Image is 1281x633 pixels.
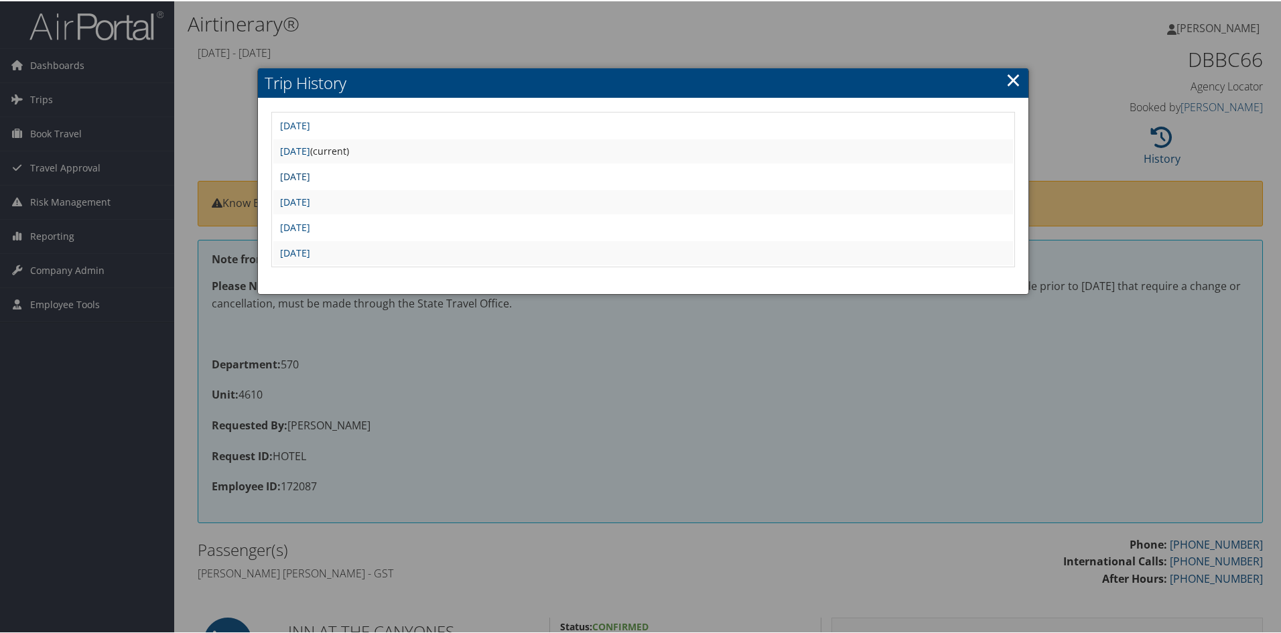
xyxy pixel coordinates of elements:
[280,194,310,207] a: [DATE]
[273,138,1013,162] td: (current)
[280,143,310,156] a: [DATE]
[280,169,310,182] a: [DATE]
[1006,65,1021,92] a: ×
[280,118,310,131] a: [DATE]
[280,245,310,258] a: [DATE]
[280,220,310,232] a: [DATE]
[258,67,1028,96] h2: Trip History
